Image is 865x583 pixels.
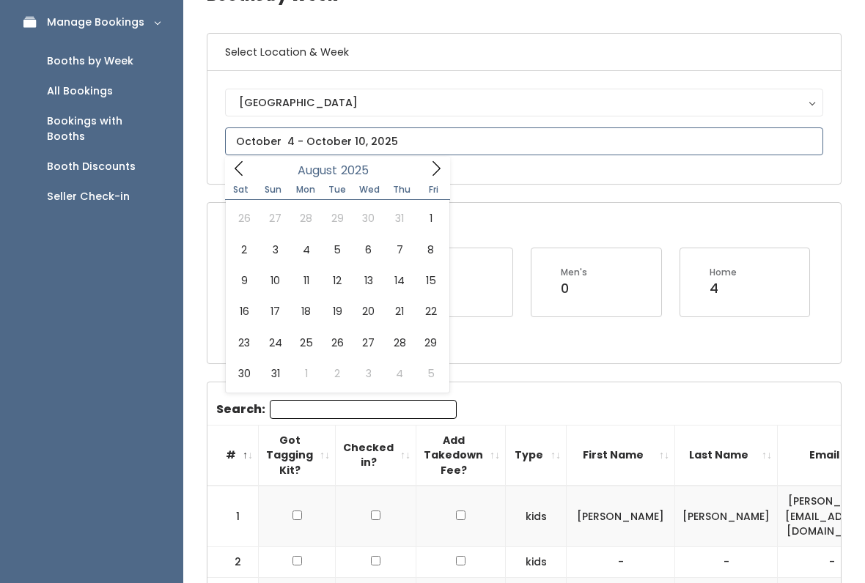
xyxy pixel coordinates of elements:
span: August 26, 2025 [322,327,353,358]
span: August 15, 2025 [415,265,446,296]
span: August 11, 2025 [291,265,322,296]
span: August 16, 2025 [229,296,259,327]
span: August 4, 2025 [291,234,322,265]
h6: Select Location & Week [207,34,841,71]
span: July 28, 2025 [291,203,322,234]
span: Fri [418,185,450,194]
td: - [675,547,778,578]
span: September 3, 2025 [353,358,384,389]
div: Booth Discounts [47,159,136,174]
th: Last Name: activate to sort column ascending [675,425,778,486]
div: Booths by Week [47,53,133,69]
td: kids [506,547,567,578]
th: Type: activate to sort column ascending [506,425,567,486]
span: August 12, 2025 [322,265,353,296]
td: 1 [207,486,259,546]
div: 0 [561,279,587,298]
span: August 17, 2025 [259,296,290,327]
span: Tue [321,185,353,194]
th: First Name: activate to sort column ascending [567,425,675,486]
span: Thu [386,185,418,194]
td: [PERSON_NAME] [567,486,675,546]
button: [GEOGRAPHIC_DATA] [225,89,823,116]
div: All Bookings [47,83,113,99]
span: August 25, 2025 [291,327,322,358]
th: Got Tagging Kit?: activate to sort column ascending [259,425,336,486]
span: July 29, 2025 [322,203,353,234]
div: Bookings with Booths [47,114,160,144]
span: August 20, 2025 [353,296,384,327]
span: August 1, 2025 [415,203,446,234]
span: September 1, 2025 [291,358,322,389]
span: August 31, 2025 [259,358,290,389]
span: July 30, 2025 [353,203,384,234]
div: Men's [561,266,587,279]
span: August 8, 2025 [415,234,446,265]
th: Add Takedown Fee?: activate to sort column ascending [416,425,506,486]
span: July 27, 2025 [259,203,290,234]
span: August 29, 2025 [415,327,446,358]
td: - [567,547,675,578]
span: July 31, 2025 [384,203,415,234]
span: September 5, 2025 [415,358,446,389]
span: August 30, 2025 [229,358,259,389]
td: 2 [207,547,259,578]
div: Home [710,266,737,279]
td: kids [506,486,567,546]
span: August [298,165,337,177]
span: Sat [225,185,257,194]
span: Wed [353,185,386,194]
td: [PERSON_NAME] [675,486,778,546]
label: Search: [216,400,457,419]
span: August 28, 2025 [384,327,415,358]
span: August 19, 2025 [322,296,353,327]
th: #: activate to sort column descending [207,425,259,486]
input: Year [337,161,381,179]
div: [GEOGRAPHIC_DATA] [239,94,809,111]
div: Seller Check-in [47,189,130,204]
div: Manage Bookings [47,15,144,30]
span: Sun [257,185,290,194]
span: August 6, 2025 [353,234,384,265]
span: August 3, 2025 [259,234,290,265]
span: August 7, 2025 [384,234,415,265]
span: August 24, 2025 [259,327,290,358]
span: September 2, 2025 [322,358,353,389]
span: August 22, 2025 [415,296,446,327]
span: September 4, 2025 [384,358,415,389]
span: July 26, 2025 [229,203,259,234]
span: August 27, 2025 [353,327,384,358]
input: October 4 - October 10, 2025 [225,127,823,155]
span: August 18, 2025 [291,296,322,327]
span: August 9, 2025 [229,265,259,296]
span: Mon [290,185,322,194]
span: August 2, 2025 [229,234,259,265]
span: August 5, 2025 [322,234,353,265]
span: August 13, 2025 [353,265,384,296]
th: Checked in?: activate to sort column ascending [336,425,416,486]
input: Search: [270,400,457,419]
div: 4 [710,279,737,298]
span: August 21, 2025 [384,296,415,327]
span: August 10, 2025 [259,265,290,296]
span: August 23, 2025 [229,327,259,358]
span: August 14, 2025 [384,265,415,296]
